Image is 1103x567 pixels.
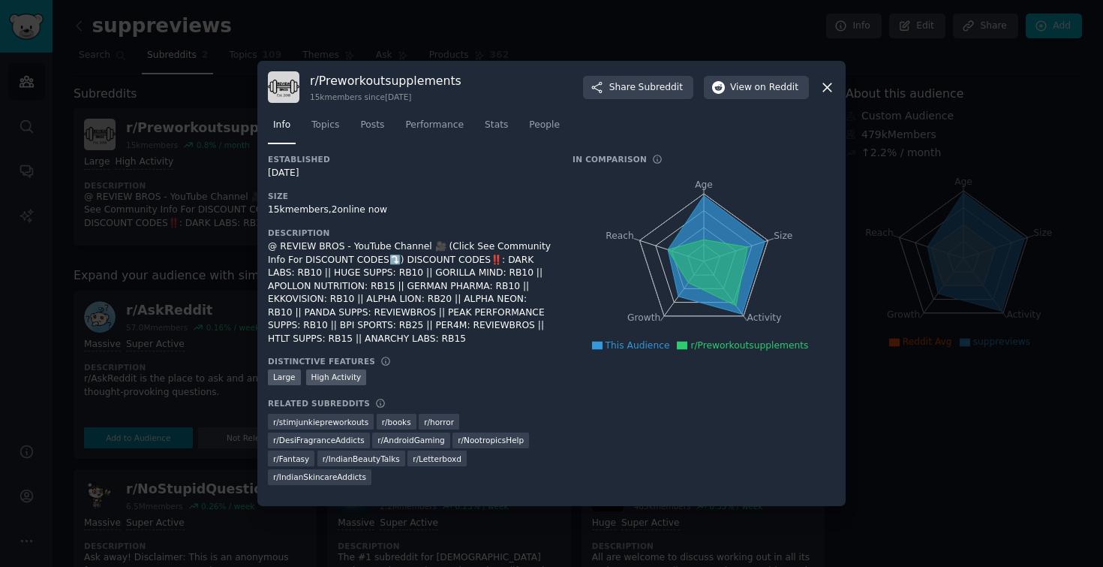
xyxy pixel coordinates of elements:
h3: Size [268,191,551,201]
a: Posts [355,113,389,144]
a: Stats [479,113,513,144]
span: r/ Letterboxd [413,454,461,464]
button: Viewon Reddit [704,76,809,100]
a: Info [268,113,296,144]
span: r/ AndroidGaming [377,435,445,445]
span: r/ Fantasy [273,454,309,464]
span: Share [609,81,683,95]
div: 15k members, 2 online now [268,204,551,217]
h3: Established [268,154,551,164]
span: r/ books [382,417,411,427]
img: Preworkoutsupplements [268,71,299,103]
button: ShareSubreddit [583,76,693,100]
span: Topics [311,119,339,132]
div: 15k members since [DATE] [310,92,461,102]
h3: Related Subreddits [268,398,370,409]
span: r/ NootropicsHelp [458,435,524,445]
span: View [730,81,798,95]
tspan: Growth [627,313,660,324]
h3: In Comparison [573,154,647,164]
tspan: Activity [747,313,782,324]
a: People [524,113,565,144]
span: Posts [360,119,384,132]
a: Topics [306,113,344,144]
div: @ REVIEW BROS - YouTube Channel 🎥 (Click See Community Info For DISCOUNT CODES⤵️) DISCOUNT CODES‼... [268,240,551,345]
span: This Audience [606,340,670,351]
tspan: Age [695,179,713,190]
div: [DATE] [268,167,551,180]
span: r/ horror [424,417,454,427]
div: High Activity [306,369,367,385]
span: r/ IndianSkincareAddicts [273,472,366,482]
span: r/ stimjunkiepreworkouts [273,417,368,427]
h3: r/ Preworkoutsupplements [310,73,461,89]
h3: Distinctive Features [268,356,375,366]
span: r/ IndianBeautyTalks [323,454,400,464]
span: on Reddit [755,81,798,95]
span: Performance [405,119,464,132]
tspan: Size [774,231,792,241]
h3: Description [268,228,551,238]
span: r/ DesiFragranceAddicts [273,435,365,445]
a: Performance [400,113,469,144]
span: People [529,119,560,132]
div: Large [268,369,301,385]
span: Stats [485,119,508,132]
span: Subreddit [639,81,683,95]
span: r/Preworkoutsupplements [690,340,808,351]
span: Info [273,119,290,132]
tspan: Reach [606,231,634,241]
